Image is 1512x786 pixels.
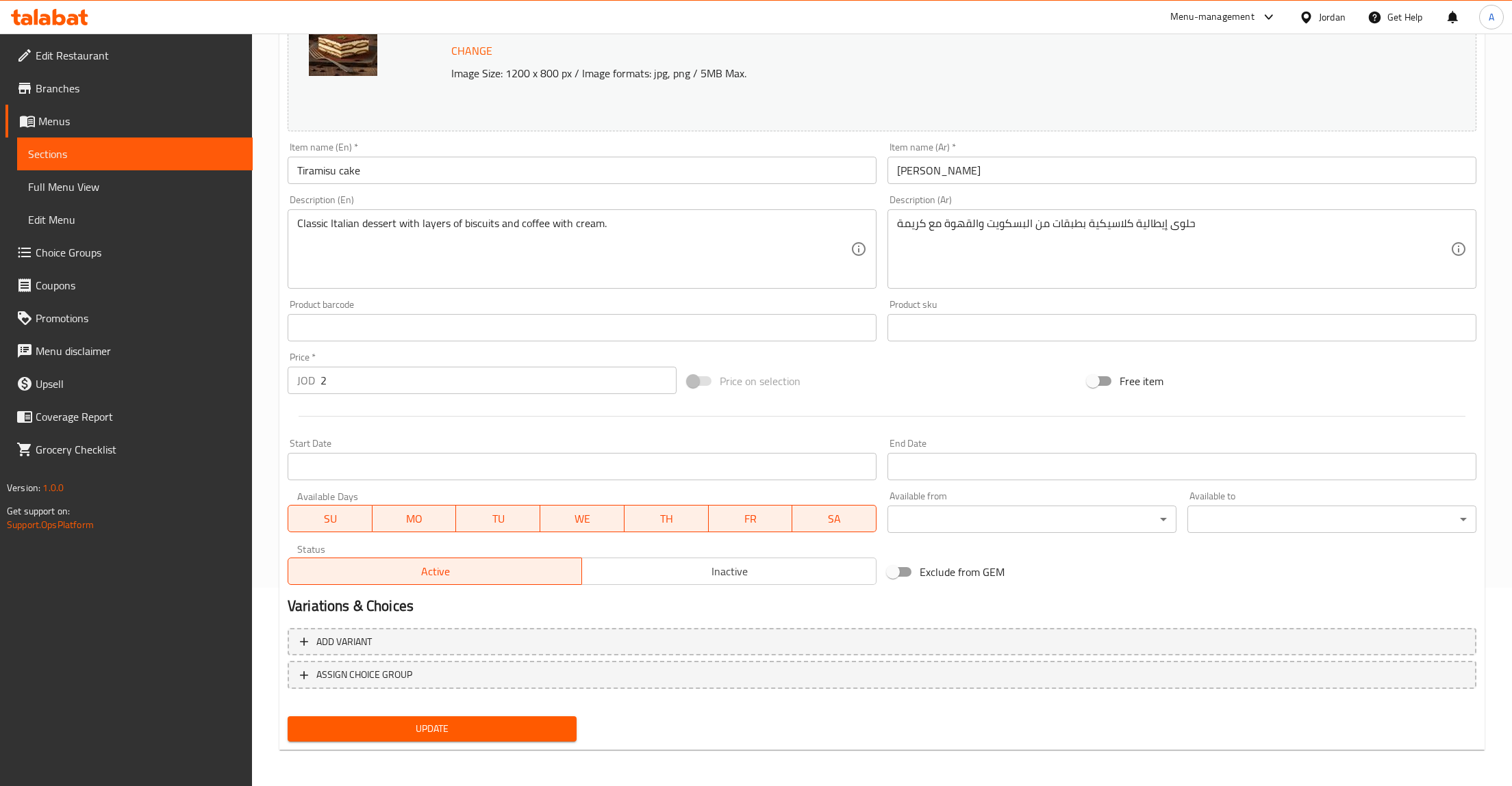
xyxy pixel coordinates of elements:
textarea: Classic Italian dessert with layers of biscuits and coffee with cream. [297,217,850,282]
span: Active [294,562,577,581]
span: Get support on: [7,502,70,520]
a: Menu disclaimer [5,335,253,367]
span: WE [546,509,619,529]
span: MO [378,509,451,529]
a: Support.OpsPlatform [7,516,94,534]
span: Branches [36,80,242,96]
span: 1.0.0 [42,479,64,497]
div: ​ [1187,506,1476,533]
button: Change [446,37,498,65]
p: Image Size: 1200 x 800 px / Image formats: jpg, png / 5MB Max. [446,65,1305,81]
div: ​ [887,506,1176,533]
a: Full Menu View [17,170,253,203]
button: Add variant [288,628,1476,656]
span: SU [294,509,367,529]
span: SA [798,509,871,529]
span: Promotions [36,310,242,326]
button: ASSIGN CHOICE GROUP [288,661,1476,689]
span: Sections [28,146,242,162]
button: WE [540,505,625,532]
button: SU [288,505,373,532]
span: Version: [7,479,40,497]
button: SA [792,505,877,532]
span: Coverage Report [36,408,242,425]
textarea: حلوى إيطالية كلاسيكية بطبقات من البسكويت والقهوة مع كريمة [897,217,1450,282]
input: Please enter product barcode [288,314,877,341]
span: Upsell [36,376,242,392]
p: JOD [297,372,315,389]
span: FR [714,509,787,529]
span: ASSIGN CHOICE GROUP [316,666,412,683]
h2: Variations & Choices [288,596,1476,616]
span: Edit Restaurant [36,47,242,64]
span: Add variant [316,633,372,651]
a: Menus [5,105,253,137]
a: Choice Groups [5,236,253,269]
div: Menu-management [1170,9,1255,25]
span: TH [630,509,703,529]
button: FR [709,505,793,532]
span: Menu disclaimer [36,343,242,359]
span: Free item [1120,373,1163,389]
span: Price on selection [720,373,801,389]
a: Coverage Report [5,400,253,433]
span: Inactive [588,562,870,581]
span: Edit Menu [28,211,242,228]
a: Edit Restaurant [5,39,253,72]
button: MO [373,505,457,532]
input: Enter name En [288,157,877,184]
a: Sections [17,137,253,170]
a: Promotions [5,302,253,335]
span: Grocery Checklist [36,441,242,458]
input: Please enter price [320,367,677,394]
span: Change [451,41,492,61]
button: Update [288,716,577,742]
span: A [1489,10,1494,25]
span: Menus [38,113,242,129]
span: Choice Groups [36,244,242,261]
button: Inactive [581,558,876,585]
input: Enter name Ar [887,157,1476,184]
img: 925f5bf90da94aa9bf0506867638958681908171485.jpg [309,8,377,76]
span: Update [299,720,566,737]
button: TH [625,505,709,532]
a: Grocery Checklist [5,433,253,466]
span: Full Menu View [28,179,242,195]
input: Please enter product sku [887,314,1476,341]
button: Active [288,558,582,585]
a: Coupons [5,269,253,302]
div: Jordan [1319,10,1346,25]
a: Branches [5,72,253,105]
a: Upsell [5,367,253,400]
a: Edit Menu [17,203,253,236]
span: Coupons [36,277,242,293]
span: Exclude from GEM [920,564,1005,580]
span: TU [462,509,535,529]
button: TU [456,505,540,532]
